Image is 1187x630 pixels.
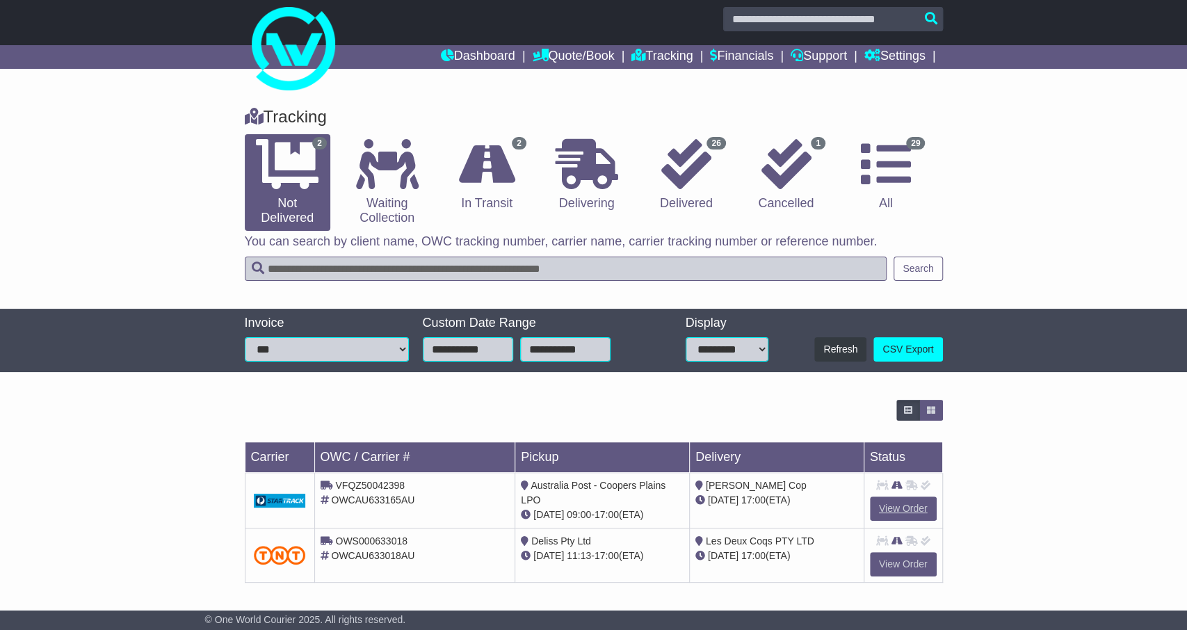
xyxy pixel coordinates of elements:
span: [PERSON_NAME] Cop [706,480,807,491]
span: 11:13 [567,550,591,561]
span: OWCAU633018AU [331,550,414,561]
button: Refresh [814,337,866,362]
div: Invoice [245,316,409,331]
a: View Order [870,496,937,521]
td: Status [864,442,942,473]
span: 17:00 [741,494,766,506]
span: 17:00 [741,550,766,561]
a: Quote/Book [532,45,614,69]
a: Dashboard [441,45,515,69]
span: 2 [312,137,327,150]
span: 2 [512,137,526,150]
td: Pickup [515,442,690,473]
img: GetCarrierServiceDarkLogo [254,494,306,508]
div: (ETA) [695,493,858,508]
a: Delivering [544,134,629,216]
span: [DATE] [533,509,564,520]
span: OWCAU633165AU [331,494,414,506]
span: 1 [811,137,825,150]
td: Carrier [245,442,314,473]
span: 09:00 [567,509,591,520]
a: Tracking [631,45,693,69]
div: - (ETA) [521,508,684,522]
span: VFQZ50042398 [335,480,405,491]
p: You can search by client name, OWC tracking number, carrier name, carrier tracking number or refe... [245,234,943,250]
span: [DATE] [533,550,564,561]
td: Delivery [689,442,864,473]
a: Waiting Collection [344,134,430,231]
a: Settings [864,45,926,69]
div: Display [686,316,768,331]
span: [DATE] [708,550,738,561]
a: Financials [710,45,773,69]
span: © One World Courier 2025. All rights reserved. [205,614,406,625]
span: Deliss Pty Ltd [531,535,591,547]
div: (ETA) [695,549,858,563]
img: TNT_Domestic.png [254,546,306,565]
a: 29 All [843,134,928,216]
div: Tracking [238,107,950,127]
span: 26 [706,137,725,150]
div: Custom Date Range [423,316,646,331]
td: OWC / Carrier # [314,442,515,473]
a: 26 Delivered [643,134,729,216]
a: 2 Not Delivered [245,134,330,231]
span: Australia Post - Coopers Plains LPO [521,480,665,506]
a: 2 In Transit [444,134,529,216]
a: View Order [870,552,937,576]
span: Les Deux Coqs PTY LTD [706,535,814,547]
a: Support [791,45,847,69]
span: 17:00 [595,550,619,561]
div: - (ETA) [521,549,684,563]
span: 29 [906,137,925,150]
span: [DATE] [708,494,738,506]
button: Search [894,257,942,281]
span: 17:00 [595,509,619,520]
a: CSV Export [873,337,942,362]
span: OWS000633018 [335,535,407,547]
a: 1 Cancelled [743,134,829,216]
